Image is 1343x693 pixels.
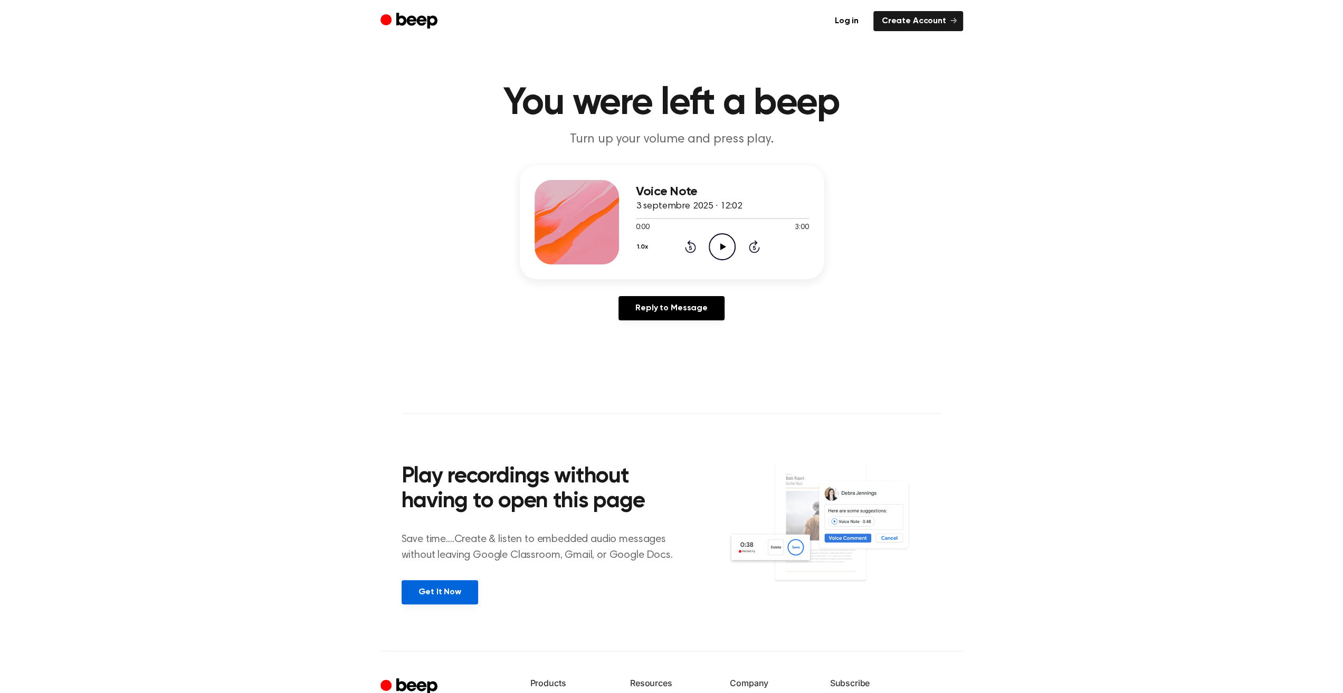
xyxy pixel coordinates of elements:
[795,222,808,233] span: 3:00
[402,84,942,122] h1: You were left a beep
[402,531,686,563] p: Save time....Create & listen to embedded audio messages without leaving Google Classroom, Gmail, ...
[402,580,478,604] a: Get It Now
[730,677,813,689] h6: Company
[469,131,874,148] p: Turn up your volume and press play.
[830,677,963,689] h6: Subscribe
[636,238,652,256] button: 1.0x
[402,464,686,515] h2: Play recordings without having to open this page
[618,296,724,320] a: Reply to Message
[873,11,963,31] a: Create Account
[380,11,440,32] a: Beep
[636,202,742,211] span: 3 septembre 2025 · 12:02
[630,677,713,689] h6: Resources
[636,185,809,199] h3: Voice Note
[826,11,867,31] a: Log in
[530,677,613,689] h6: Products
[728,461,941,603] img: Voice Comments on Docs and Recording Widget
[636,222,650,233] span: 0:00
